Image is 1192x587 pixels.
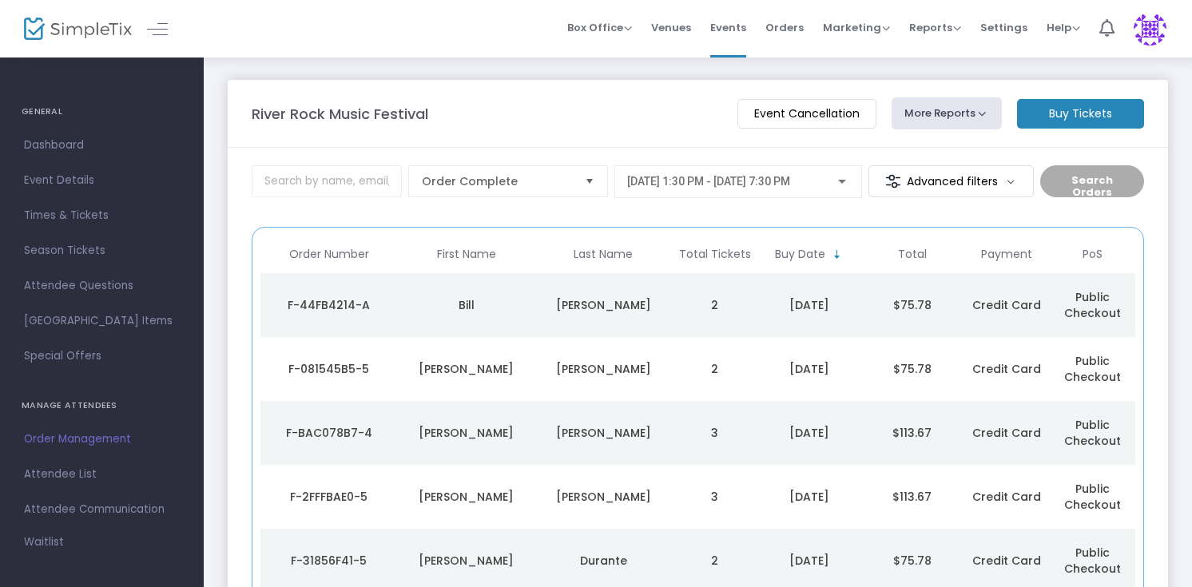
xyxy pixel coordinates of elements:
[972,361,1041,377] span: Credit Card
[672,465,757,529] td: 3
[765,7,804,48] span: Orders
[264,361,394,377] div: F-081545B5-5
[1064,545,1121,577] span: Public Checkout
[762,553,857,569] div: 8/19/2025
[1064,353,1121,385] span: Public Checkout
[909,20,961,35] span: Reports
[972,425,1041,441] span: Credit Card
[574,248,633,261] span: Last Name
[422,173,572,189] span: Order Complete
[972,489,1041,505] span: Credit Card
[402,553,531,569] div: Debbie
[672,401,757,465] td: 3
[24,346,180,367] span: Special Offers
[402,425,531,441] div: Michael
[831,248,844,261] span: Sortable
[972,297,1041,313] span: Credit Card
[24,276,180,296] span: Attendee Questions
[539,297,669,313] div: Robinson
[24,311,180,331] span: [GEOGRAPHIC_DATA] Items
[710,7,746,48] span: Events
[539,425,669,441] div: Gill
[252,165,402,197] input: Search by name, email, phone, order number, ip address, or last 4 digits of card
[737,99,876,129] m-button: Event Cancellation
[762,297,857,313] div: 8/22/2025
[264,425,394,441] div: F-BAC078B7-4
[972,553,1041,569] span: Credit Card
[981,248,1032,261] span: Payment
[264,489,394,505] div: F-2FFFBAE0-5
[762,425,857,441] div: 8/20/2025
[24,240,180,261] span: Season Tickets
[24,464,180,485] span: Attendee List
[264,553,394,569] div: F-31856F41-5
[24,534,64,550] span: Waitlist
[539,361,669,377] div: Matthews
[980,7,1027,48] span: Settings
[24,499,180,520] span: Attendee Communication
[860,273,964,337] td: $75.78
[762,361,857,377] div: 8/21/2025
[898,248,927,261] span: Total
[22,96,182,128] h4: GENERAL
[1064,417,1121,449] span: Public Checkout
[860,465,964,529] td: $113.67
[567,20,632,35] span: Box Office
[1083,248,1103,261] span: PoS
[672,236,757,273] th: Total Tickets
[402,297,531,313] div: Bill
[892,97,1002,129] button: More Reports
[1064,289,1121,321] span: Public Checkout
[24,205,180,226] span: Times & Tickets
[860,401,964,465] td: $113.67
[762,489,857,505] div: 8/20/2025
[22,390,182,422] h4: MANAGE ATTENDEES
[885,173,901,189] img: filter
[823,20,890,35] span: Marketing
[539,489,669,505] div: fennelly
[402,361,531,377] div: Susan
[24,429,180,450] span: Order Management
[578,166,601,196] button: Select
[402,489,531,505] div: janet
[1017,99,1144,129] m-button: Buy Tickets
[1047,20,1080,35] span: Help
[24,135,180,156] span: Dashboard
[24,170,180,191] span: Event Details
[672,273,757,337] td: 2
[252,103,428,125] m-panel-title: River Rock Music Festival
[289,248,369,261] span: Order Number
[860,337,964,401] td: $75.78
[437,248,496,261] span: First Name
[539,553,669,569] div: Durante
[775,248,825,261] span: Buy Date
[672,337,757,401] td: 2
[627,175,790,188] span: [DATE] 1:30 PM - [DATE] 7:30 PM
[868,165,1034,197] m-button: Advanced filters
[651,7,691,48] span: Venues
[1064,481,1121,513] span: Public Checkout
[264,297,394,313] div: F-44FB4214-A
